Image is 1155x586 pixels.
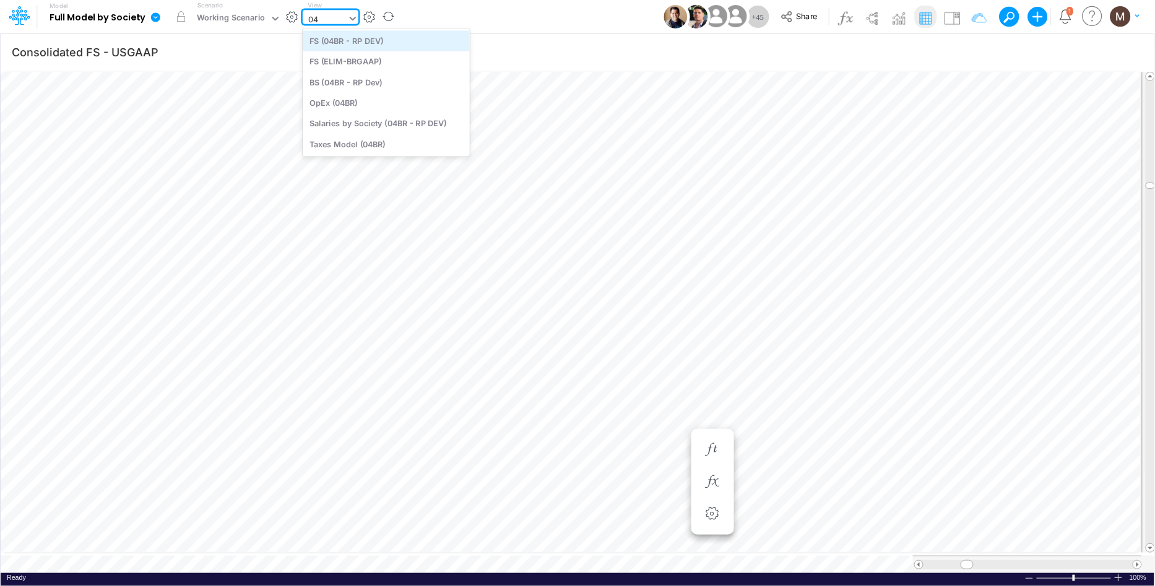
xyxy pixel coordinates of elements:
[797,11,818,20] span: Share
[303,92,470,113] div: OpEx (04BR)
[303,51,470,72] div: FS (ELIM-BRGAAP)
[1130,573,1148,582] div: Zoom level
[303,72,470,92] div: BS (04BR - RP Dev)
[685,5,708,28] img: User Image Icon
[303,113,470,134] div: Salaries by Society (04BR - RP DEV)
[1036,573,1114,582] div: Zoom
[752,13,764,21] span: + 45
[1069,8,1071,14] div: 1 unread items
[664,5,687,28] img: User Image Icon
[1114,573,1123,582] div: Zoom In
[303,134,470,154] div: Taxes Model (04BR)
[197,12,266,26] div: Working Scenario
[1073,575,1075,581] div: Zoom
[303,30,470,51] div: FS (04BR - RP DEV)
[702,2,730,30] img: User Image Icon
[50,2,68,10] label: Model
[774,7,826,27] button: Share
[308,1,322,10] label: View
[1058,9,1073,24] a: Notifications
[11,39,885,64] input: Type a title here
[7,573,26,582] div: In Ready mode
[7,574,26,581] span: Ready
[1024,574,1034,583] div: Zoom Out
[50,12,145,24] b: Full Model by Society
[722,2,750,30] img: User Image Icon
[197,1,223,10] label: Scenario
[1130,573,1148,582] span: 100%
